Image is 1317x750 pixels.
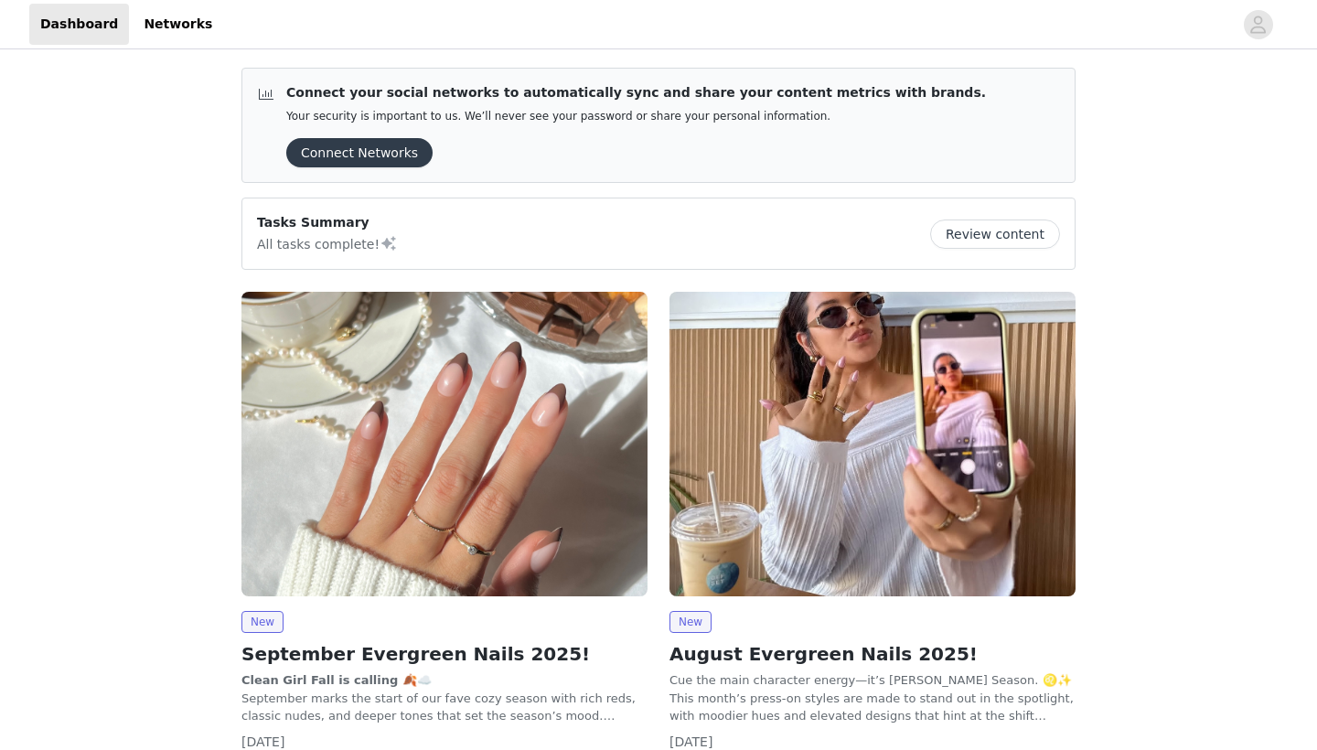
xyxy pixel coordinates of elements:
[241,640,648,668] h2: September Evergreen Nails 2025!
[669,734,712,749] span: [DATE]
[241,611,284,633] span: New
[241,734,284,749] span: [DATE]
[669,640,1076,668] h2: August Evergreen Nails 2025!
[930,220,1060,249] button: Review content
[669,611,712,633] span: New
[669,671,1076,725] p: Cue the main character energy—it’s [PERSON_NAME] Season. ♌️✨ This month’s press-on styles are mad...
[241,673,432,687] strong: Clean Girl Fall is calling 🍂☁️
[286,110,986,123] p: Your security is important to us. We’ll never see your password or share your personal information.
[241,292,648,596] img: Glamnetic
[286,138,433,167] button: Connect Networks
[669,292,1076,596] img: Glamnetic
[257,213,398,232] p: Tasks Summary
[241,671,648,725] p: September marks the start of our fave cozy season with rich reds, classic nudes, and deeper tones...
[29,4,129,45] a: Dashboard
[257,232,398,254] p: All tasks complete!
[1249,10,1267,39] div: avatar
[133,4,223,45] a: Networks
[286,83,986,102] p: Connect your social networks to automatically sync and share your content metrics with brands.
